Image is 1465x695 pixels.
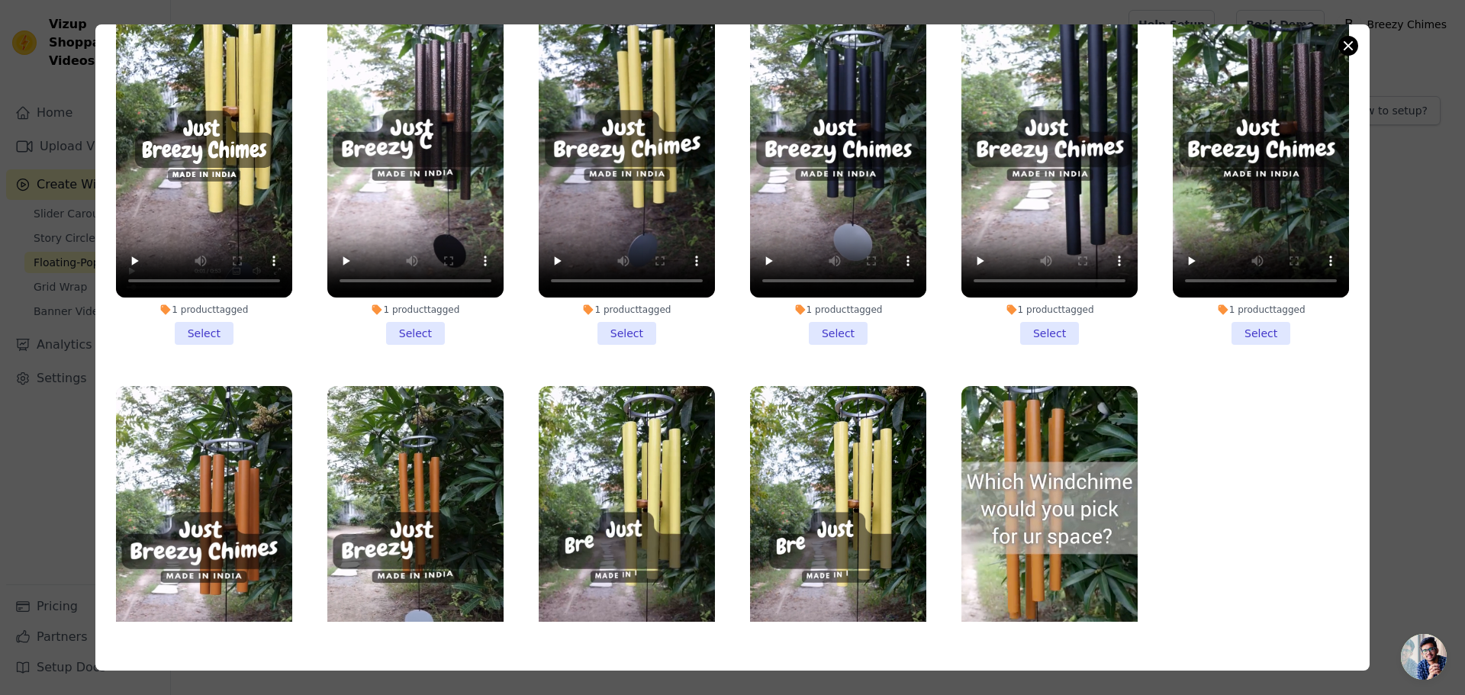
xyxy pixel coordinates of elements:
div: 1 product tagged [1173,304,1349,316]
div: 1 product tagged [750,304,926,316]
a: Open chat [1401,634,1447,680]
div: 1 product tagged [961,304,1138,316]
button: Close modal [1339,37,1357,55]
div: 1 product tagged [327,304,504,316]
div: 1 product tagged [116,304,292,316]
div: 1 product tagged [539,304,715,316]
